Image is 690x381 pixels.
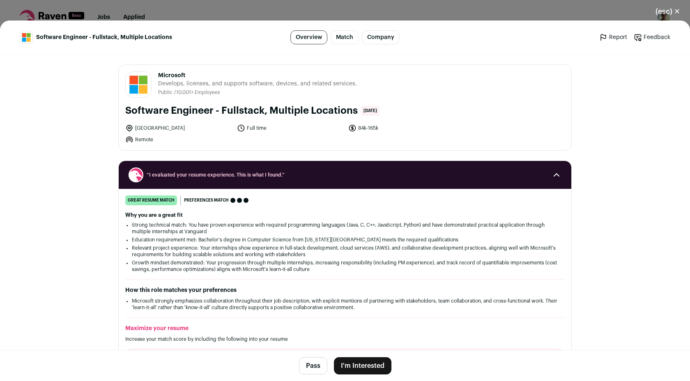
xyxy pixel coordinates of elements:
a: Company [362,30,400,44]
span: Microsoft [158,71,357,80]
a: Feedback [634,33,670,41]
img: c786a7b10b07920eb52778d94b98952337776963b9c08eb22d98bc7b89d269e4.jpg [20,31,32,44]
li: Remote [125,135,232,144]
img: c786a7b10b07920eb52778d94b98952337776963b9c08eb22d98bc7b89d269e4.jpg [126,72,151,97]
span: [DATE] [361,106,379,116]
li: / [174,90,220,96]
button: Close modal [646,2,690,21]
p: Increase your match score by including the following into your resume [125,336,565,342]
a: Overview [290,30,327,44]
li: Strong technical match: You have proven experience with required programming languages (Java, C, ... [132,222,558,235]
span: Software Engineer - Fullstack, Multiple Locations [36,33,172,41]
a: Match [331,30,359,44]
h1: Software Engineer - Fullstack, Multiple Locations [125,104,358,117]
li: Microsoft strongly emphasizes collaboration throughout their job description, with explicit menti... [132,298,558,311]
li: Full time [237,124,344,132]
h2: Maximize your resume [125,324,565,333]
li: Public [158,90,174,96]
h2: How this role matches your preferences [125,286,565,294]
a: Report [599,33,627,41]
div: great resume match [125,195,177,205]
button: Pass [299,357,327,374]
li: Education requirement met: Bachelor's degree in Computer Science from [US_STATE][GEOGRAPHIC_DATA]... [132,236,558,243]
button: I'm Interested [334,357,391,374]
span: Develops, licenses, and supports software, devices, and related services. [158,80,357,88]
span: “I evaluated your resume experience. This is what I found.” [147,172,543,178]
li: [GEOGRAPHIC_DATA] [125,124,232,132]
span: Preferences match [184,196,229,204]
li: Relevant project experience: Your internships show experience in full-stack development, cloud se... [132,245,558,258]
li: 84k-165k [348,124,455,132]
span: 10,001+ Employees [176,90,220,95]
h2: Why you are a great fit [125,212,565,218]
li: Growth mindset demonstrated: Your progression through multiple internships, increasing responsibi... [132,259,558,273]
